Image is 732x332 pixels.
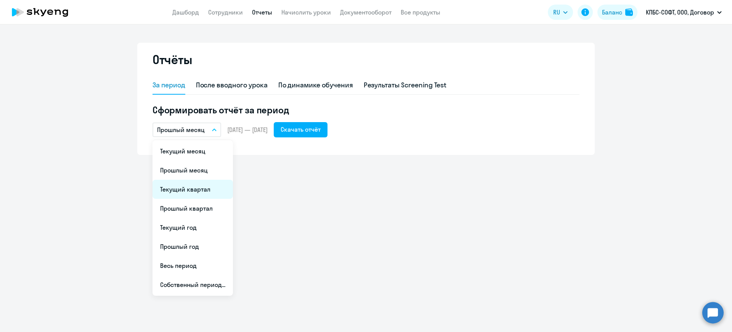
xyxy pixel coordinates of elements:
[364,80,447,90] div: Результаты Screening Test
[602,8,622,17] div: Баланс
[152,140,233,296] ul: RU
[281,8,331,16] a: Начислить уроки
[597,5,637,20] button: Балансbalance
[646,8,714,17] p: КПБС-СОФТ, ООО, Договор
[196,80,268,90] div: После вводного урока
[157,125,205,134] p: Прошлый месяц
[274,122,327,137] button: Скачать отчёт
[281,125,321,134] div: Скачать отчёт
[642,3,726,21] button: КПБС-СОФТ, ООО, Договор
[278,80,353,90] div: По динамике обучения
[548,5,573,20] button: RU
[553,8,560,17] span: RU
[401,8,440,16] a: Все продукты
[152,52,192,67] h2: Отчёты
[625,8,633,16] img: balance
[340,8,392,16] a: Документооборот
[152,80,185,90] div: За период
[227,126,268,134] span: [DATE] — [DATE]
[172,8,199,16] a: Дашборд
[152,122,221,137] button: Прошлый месяц
[252,8,272,16] a: Отчеты
[152,104,579,116] h5: Сформировать отчёт за период
[208,8,243,16] a: Сотрудники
